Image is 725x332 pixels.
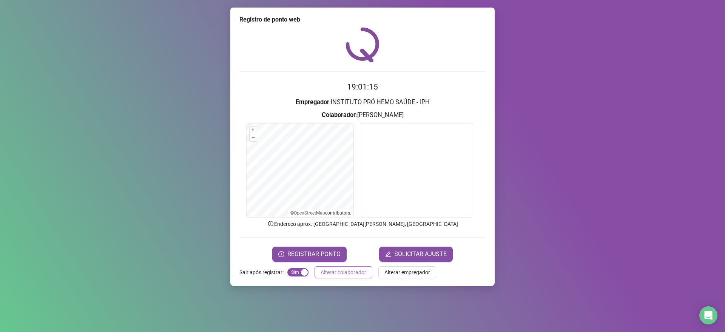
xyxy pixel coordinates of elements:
[272,247,347,262] button: REGISTRAR PONTO
[239,97,486,107] h3: : INSTITUTO PRÓ HEMO SAÚDE - IPH
[250,134,257,141] button: –
[321,268,366,276] span: Alterar colaborador
[379,247,453,262] button: editSOLICITAR AJUSTE
[315,266,372,278] button: Alterar colaborador
[239,15,486,24] div: Registro de ponto web
[296,99,329,106] strong: Empregador
[322,111,356,119] strong: Colaborador
[287,250,341,259] span: REGISTRAR PONTO
[699,306,717,324] div: Open Intercom Messenger
[278,251,284,257] span: clock-circle
[385,251,391,257] span: edit
[384,268,430,276] span: Alterar empregador
[347,82,378,91] time: 19:01:15
[290,210,351,216] li: © contributors.
[239,110,486,120] h3: : [PERSON_NAME]
[250,127,257,134] button: +
[239,220,486,228] p: Endereço aprox. : [GEOGRAPHIC_DATA][PERSON_NAME], [GEOGRAPHIC_DATA]
[346,27,379,62] img: QRPoint
[267,220,274,227] span: info-circle
[239,266,287,278] label: Sair após registrar
[378,266,436,278] button: Alterar empregador
[394,250,447,259] span: SOLICITAR AJUSTE
[294,210,325,216] a: OpenStreetMap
